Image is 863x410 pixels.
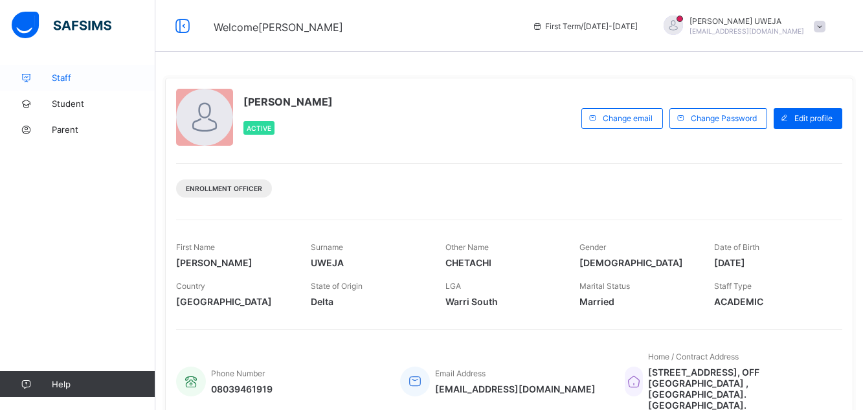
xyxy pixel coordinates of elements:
span: session/term information [532,21,638,31]
span: 08039461919 [211,383,273,394]
span: Parent [52,124,155,135]
span: Married [579,296,695,307]
span: Home / Contract Address [648,352,739,361]
span: Surname [311,242,343,252]
span: [DATE] [714,257,829,268]
span: CHETACHI [445,257,561,268]
span: Warri South [445,296,561,307]
span: [DEMOGRAPHIC_DATA] [579,257,695,268]
span: [PERSON_NAME] [176,257,291,268]
span: LGA [445,281,461,291]
div: HELENUWEJA [651,16,832,37]
span: Other Name [445,242,489,252]
span: Change email [603,113,653,123]
span: [PERSON_NAME] UWEJA [689,16,804,26]
span: Change Password [691,113,757,123]
span: [GEOGRAPHIC_DATA] [176,296,291,307]
span: [EMAIL_ADDRESS][DOMAIN_NAME] [435,383,596,394]
span: Help [52,379,155,389]
span: Date of Birth [714,242,759,252]
span: First Name [176,242,215,252]
span: Student [52,98,155,109]
span: UWEJA [311,257,426,268]
span: Gender [579,242,606,252]
span: [EMAIL_ADDRESS][DOMAIN_NAME] [689,27,804,35]
span: Email Address [435,369,486,378]
span: Country [176,281,205,291]
span: Delta [311,296,426,307]
span: Welcome [PERSON_NAME] [214,21,343,34]
span: Enrollment Officer [186,185,262,192]
span: Staff Type [714,281,752,291]
span: ACADEMIC [714,296,829,307]
span: Edit profile [794,113,833,123]
img: safsims [12,12,111,39]
span: Staff [52,73,155,83]
span: Marital Status [579,281,630,291]
span: Phone Number [211,369,265,378]
span: State of Origin [311,281,363,291]
span: Active [247,124,271,132]
span: [PERSON_NAME] [243,95,333,108]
